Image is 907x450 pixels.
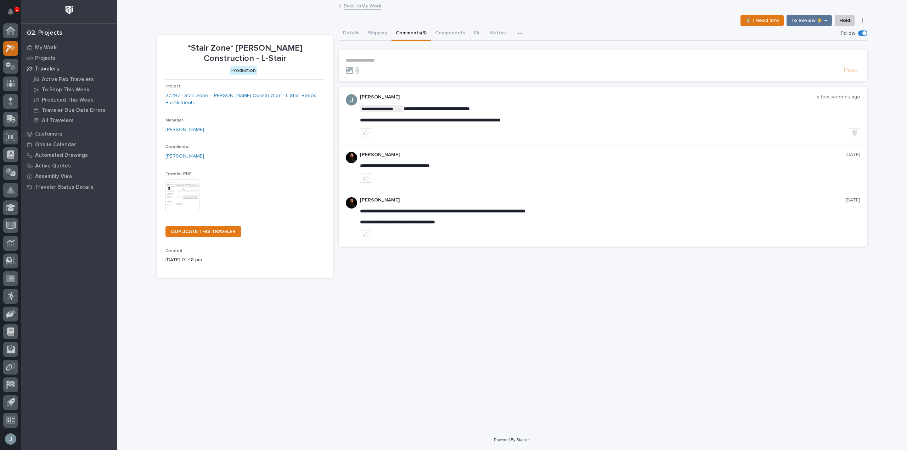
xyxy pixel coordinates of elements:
[165,43,325,64] p: *Stair Zone* [PERSON_NAME] Construction - L-Stair
[165,118,183,123] span: Manager
[27,105,117,115] a: Traveler Due Date Errors
[35,184,94,190] p: Traveler Status Details
[740,15,784,26] button: ⏳ I Need Info
[35,142,76,148] p: Onsite Calendar
[42,76,94,83] p: Active Fab Travelers
[787,15,832,26] button: To Review 👨‍🏭 →
[346,152,357,163] img: zmKUmRVDQjmBLfnAs97p
[35,66,59,72] p: Travelers
[21,53,117,63] a: Projects
[35,131,62,137] p: Customers
[165,145,190,149] span: Coordinator
[16,7,18,12] p: 1
[3,4,18,19] button: Notifications
[346,94,357,106] img: ACg8ocIJHU6JEmo4GV-3KL6HuSvSpWhSGqG5DdxF6tKpN6m2=s96-c
[27,115,117,125] a: All Travelers
[42,87,89,93] p: To Shop This Week
[849,128,860,137] button: Delete post
[21,63,117,74] a: Travelers
[165,126,204,133] a: [PERSON_NAME]
[42,107,106,114] p: Traveler Due Date Errors
[27,74,117,84] a: Active Fab Travelers
[841,66,860,74] button: Post
[845,197,860,203] p: [DATE]
[21,139,117,150] a: Onsite Calendar
[391,26,431,41] button: Comments (3)
[839,16,850,25] span: Hold
[845,152,860,158] p: [DATE]
[3,432,18,446] button: users-avatar
[339,26,364,41] button: Details
[485,26,511,41] button: Metrics
[230,66,257,75] div: Production
[346,197,357,209] img: zmKUmRVDQjmBLfnAs97p
[21,129,117,139] a: Customers
[42,118,74,124] p: All Travelers
[360,197,845,203] p: [PERSON_NAME]
[360,230,372,239] button: like this post
[21,42,117,53] a: My Work
[469,26,485,41] button: FAI
[42,97,93,103] p: Produced This Week
[344,1,381,10] a: Back toMy Work
[165,256,325,264] p: [DATE] 01:48 pm
[27,29,62,37] div: 02. Projects
[360,94,817,100] p: [PERSON_NAME]
[165,153,204,160] a: [PERSON_NAME]
[165,84,180,89] span: Project
[431,26,469,41] button: Components
[63,4,76,17] img: Workspace Logo
[21,171,117,182] a: Assembly View
[364,26,391,41] button: Shipping
[21,182,117,192] a: Traveler Status Details
[165,172,192,176] span: Traveler PDF
[165,92,325,107] a: 27297 - Stair Zone - [PERSON_NAME] Construction - L Stair Redox Bio-Nutrients
[745,16,779,25] span: ⏳ I Need Info
[9,8,18,20] div: Notifications1
[165,226,241,237] a: DUPLICATE THIS TRAVELER
[360,173,372,183] button: like this post
[817,94,860,100] p: a few seconds ago
[35,45,57,51] p: My Work
[844,66,857,74] span: Post
[165,249,182,253] span: Created
[35,163,71,169] p: Active Quotes
[21,150,117,160] a: Automated Drawings
[841,30,855,36] p: Follow
[494,438,530,442] a: Powered By Stacker
[35,55,56,62] p: Projects
[835,15,855,26] button: Hold
[791,16,827,25] span: To Review 👨‍🏭 →
[35,152,88,159] p: Automated Drawings
[360,152,845,158] p: [PERSON_NAME]
[35,173,72,180] p: Assembly View
[27,85,117,95] a: To Shop This Week
[171,229,236,234] span: DUPLICATE THIS TRAVELER
[27,95,117,105] a: Produced This Week
[360,128,372,137] button: like this post
[21,160,117,171] a: Active Quotes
